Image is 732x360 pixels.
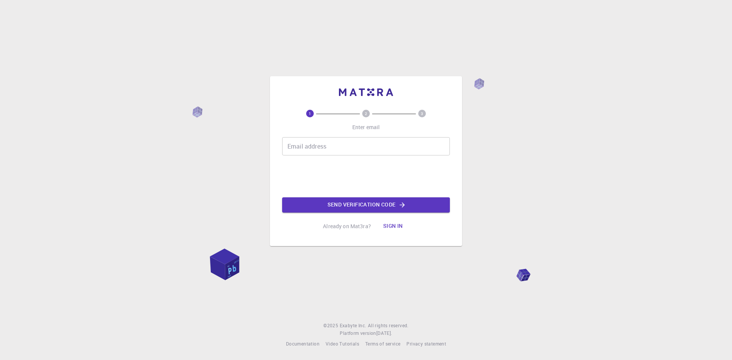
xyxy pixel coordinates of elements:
[326,340,359,348] a: Video Tutorials
[309,111,311,116] text: 1
[340,322,366,328] span: Exabyte Inc.
[377,219,409,234] button: Sign in
[376,330,392,337] a: [DATE].
[326,341,359,347] span: Video Tutorials
[282,197,450,213] button: Send verification code
[286,340,319,348] a: Documentation
[421,111,423,116] text: 3
[365,111,367,116] text: 2
[406,341,446,347] span: Privacy statement
[340,322,366,330] a: Exabyte Inc.
[365,341,400,347] span: Terms of service
[376,330,392,336] span: [DATE] .
[308,162,424,191] iframe: reCAPTCHA
[365,340,400,348] a: Terms of service
[323,322,339,330] span: © 2025
[368,322,409,330] span: All rights reserved.
[323,222,371,230] p: Already on Mat3ra?
[286,341,319,347] span: Documentation
[340,330,376,337] span: Platform version
[406,340,446,348] a: Privacy statement
[352,123,380,131] p: Enter email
